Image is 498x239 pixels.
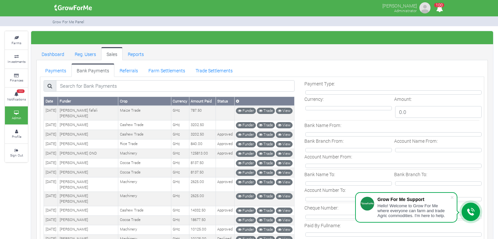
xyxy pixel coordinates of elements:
a: View [276,227,293,233]
td: Cocoa Trade [118,215,171,225]
td: GH¢ [171,130,189,139]
td: [DATE] [44,130,58,139]
td: Cashew Trade [118,120,171,130]
td: [PERSON_NAME] [58,120,118,130]
td: [DATE] [44,149,58,158]
a: Reports [123,47,149,60]
td: [PERSON_NAME] [58,168,118,177]
td: GH¢ [171,149,189,158]
td: [PERSON_NAME] [58,206,118,215]
a: Funder [236,179,256,185]
a: Funder [236,208,256,214]
td: GH¢ [171,177,189,192]
th: Date [44,97,58,106]
td: GH¢ [171,215,189,225]
a: Funder [236,132,256,138]
td: [PERSON_NAME] [58,158,118,168]
th: Amount Paid [189,97,216,106]
td: GH¢ [171,158,189,168]
td: [PERSON_NAME] [PERSON_NAME] [58,177,118,192]
a: Funder [236,170,256,176]
td: [DATE] [44,192,58,206]
a: Farms [5,31,28,49]
a: View [276,122,293,128]
td: Approved [216,206,234,215]
span: 100 [17,89,25,93]
small: Investments [8,59,26,64]
small: Admin [12,116,21,120]
td: GH¢ [171,106,189,120]
label: Account Name From: [394,138,438,144]
td: Approved [216,149,234,158]
label: Bank Branch To: [394,171,427,178]
td: [DATE] [44,225,58,234]
small: Notifications [7,97,26,101]
td: 840.00 [189,139,216,149]
a: Finances [5,69,28,87]
label: Payment Type: [304,80,335,87]
td: Machinery [118,149,171,158]
td: Rice Trade [118,139,171,149]
a: Funder [236,141,256,147]
a: 100 [433,6,446,12]
img: growforme image [52,1,94,14]
label: Account Number To: [304,187,346,193]
a: Funder [236,193,256,199]
td: 8137.50 [189,158,216,168]
td: 2625.00 [189,192,216,206]
div: Hello! Welcome to Grow For Me where everyone can farm and trade Agric commodities. I'm here to help. [377,203,450,218]
a: Trade [257,151,275,157]
td: Maize Trade [118,106,171,120]
td: GH¢ [171,225,189,234]
td: Approved [216,225,234,234]
td: Approved [216,177,234,192]
td: 3202.50 [189,120,216,130]
td: [DATE] [44,177,58,192]
label: Account Number From: [304,153,352,160]
a: Trade [257,122,275,128]
a: Trade [257,170,275,176]
a: Funder [236,108,256,114]
td: Cocoa Trade [118,168,171,177]
a: Trade [257,208,275,214]
label: Bank Name From: [304,122,341,129]
small: Grow For Me Panel [52,19,84,24]
a: Funder [236,227,256,233]
a: Sales [101,47,123,60]
td: Cashew Trade [118,206,171,215]
a: Farm Settlements [143,64,190,77]
label: Amount: [394,96,412,102]
a: Payments [40,64,71,77]
i: Notifications [433,1,446,16]
td: [PERSON_NAME] [PERSON_NAME] [58,192,118,206]
td: Machinery [118,225,171,234]
th: Crop [118,97,171,106]
label: Paid By Fullname: [304,222,341,229]
th: Funder [58,97,118,106]
a: Referrals [114,64,143,77]
small: Farms [11,41,21,45]
a: Trade [257,193,275,199]
span: 100 [434,3,444,7]
td: [DATE] [44,206,58,215]
td: GH¢ [171,192,189,206]
a: Trade [257,160,275,166]
td: [PERSON_NAME] fafali [PERSON_NAME] [58,106,118,120]
a: Trade [257,217,275,223]
a: Funder [236,122,256,128]
a: Trade [257,108,275,114]
td: Approved [216,139,234,149]
td: Cashew Trade [118,130,171,139]
a: View [276,193,293,199]
td: [PERSON_NAME] [58,215,118,225]
img: growforme image [418,1,431,14]
a: Dashboard [36,47,69,60]
small: Sign Out [10,153,23,157]
a: View [276,208,293,214]
td: 2625.00 [189,177,216,192]
th: Status [216,97,234,106]
a: Sign Out [5,144,28,162]
a: Trade [257,132,275,138]
a: View [276,132,293,138]
td: [PERSON_NAME] [58,139,118,149]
